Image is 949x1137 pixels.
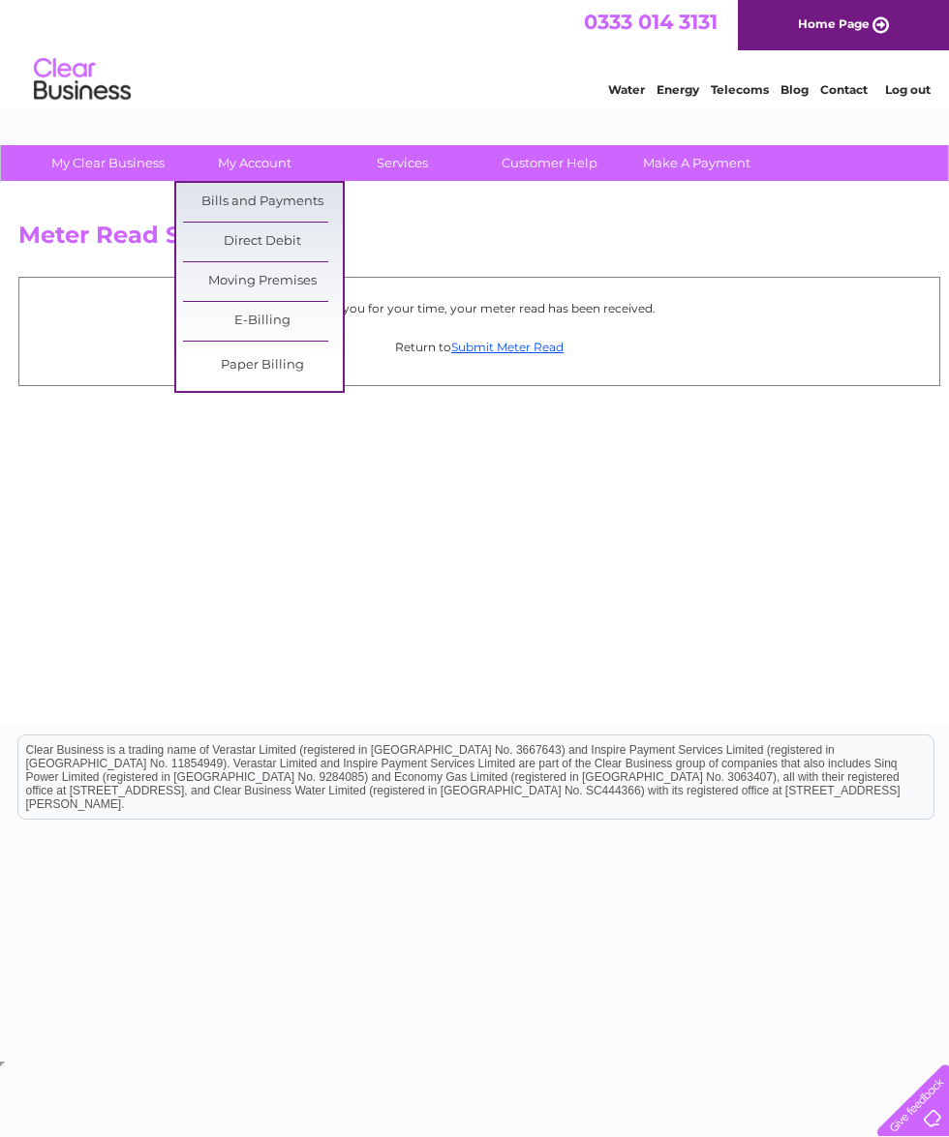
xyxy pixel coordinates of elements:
[183,262,343,301] a: Moving Premises
[183,302,343,341] a: E-Billing
[29,299,930,317] p: Thank you for your time, your meter read has been received.
[18,11,934,94] div: Clear Business is a trading name of Verastar Limited (registered in [GEOGRAPHIC_DATA] No. 3667643...
[451,340,564,354] a: Submit Meter Read
[885,82,931,97] a: Log out
[322,145,482,181] a: Services
[183,183,343,222] a: Bills and Payments
[470,145,629,181] a: Customer Help
[28,145,188,181] a: My Clear Business
[781,82,809,97] a: Blog
[711,82,769,97] a: Telecoms
[33,50,132,109] img: logo.png
[183,346,343,385] a: Paper Billing
[175,145,335,181] a: My Account
[608,82,645,97] a: Water
[584,10,718,34] a: 0333 014 3131
[657,82,699,97] a: Energy
[820,82,868,97] a: Contact
[29,338,930,356] p: Return to
[18,222,940,258] h2: Meter Read Submitted
[183,223,343,261] a: Direct Debit
[617,145,777,181] a: Make A Payment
